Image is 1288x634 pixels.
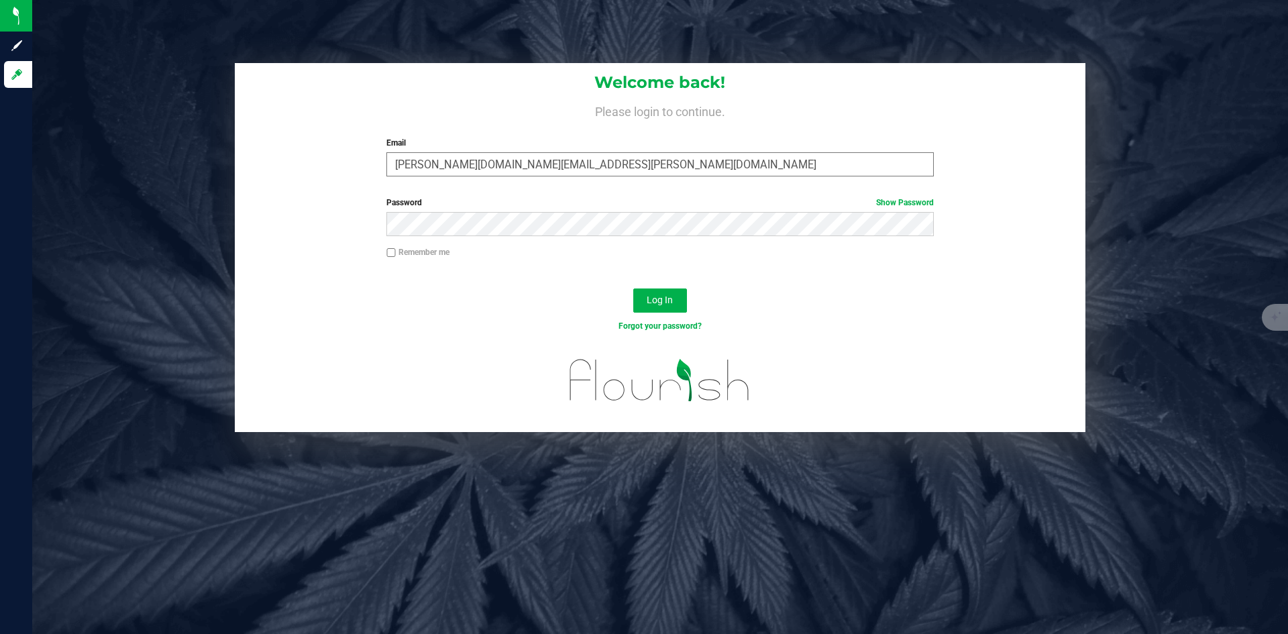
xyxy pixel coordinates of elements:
[10,68,23,81] inline-svg: Log in
[386,137,933,149] label: Email
[386,248,396,258] input: Remember me
[647,295,673,305] span: Log In
[386,246,449,258] label: Remember me
[10,39,23,52] inline-svg: Sign up
[553,346,766,415] img: flourish_logo.svg
[619,321,702,331] a: Forgot your password?
[386,198,422,207] span: Password
[876,198,934,207] a: Show Password
[633,288,687,313] button: Log In
[235,102,1085,118] h4: Please login to continue.
[235,74,1085,91] h1: Welcome back!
